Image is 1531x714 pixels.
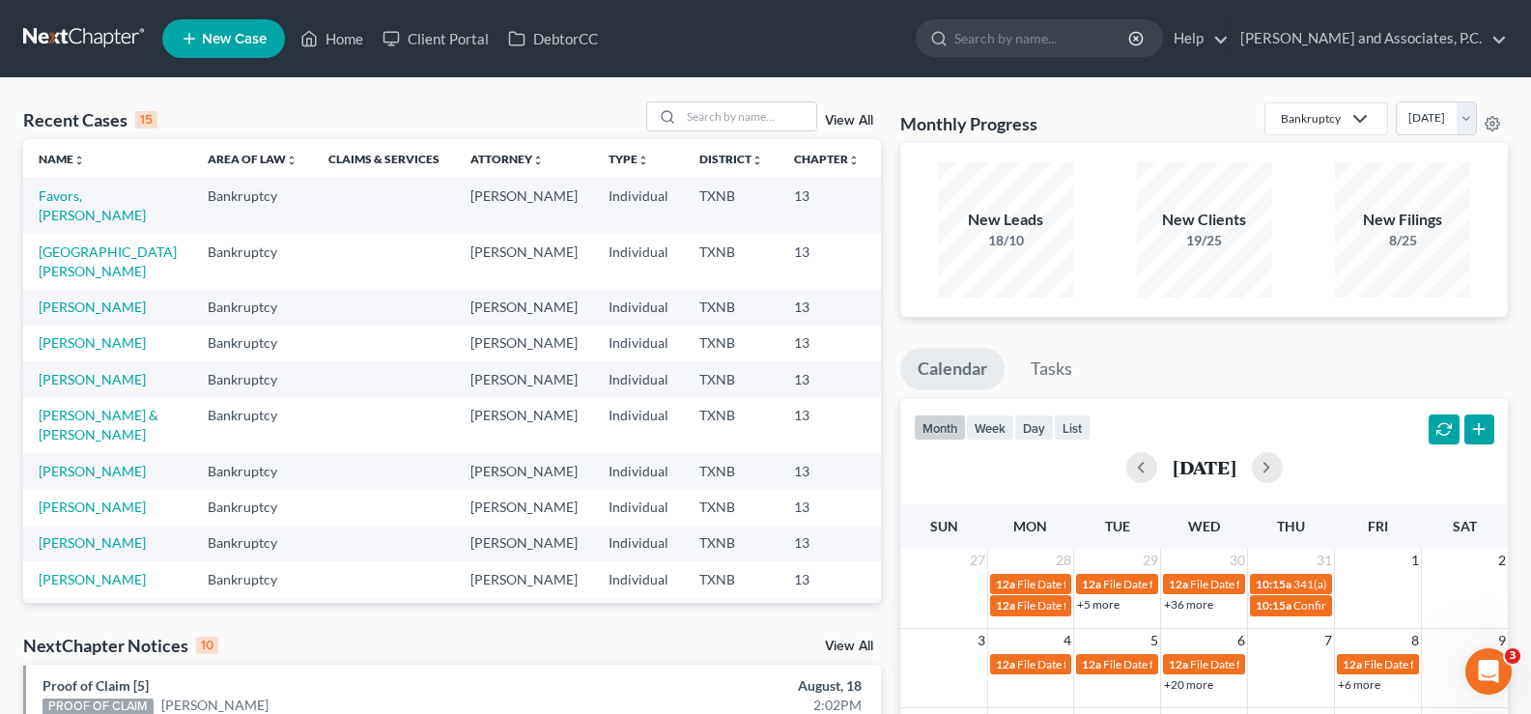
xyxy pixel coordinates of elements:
td: [PERSON_NAME] [455,326,593,361]
td: [PERSON_NAME] [455,361,593,397]
td: Bankruptcy [192,489,313,525]
a: Client Portal [373,21,498,56]
div: New Filings [1335,209,1470,231]
div: August, 18 [602,676,862,696]
div: New Clients [1137,209,1272,231]
td: [PHONE_NUMBER] [875,234,1026,289]
span: 7 [1322,629,1334,652]
td: [PHONE_NUMBER] [875,397,1026,452]
span: 4 [1062,629,1073,652]
div: 15 [135,111,157,129]
td: Individual [593,526,684,561]
span: 10:15a [1256,577,1291,591]
div: 10 [196,637,218,654]
span: 3 [1505,648,1520,664]
span: 12a [1169,577,1188,591]
th: Claims & Services [313,139,455,178]
a: Area of Lawunfold_more [208,152,298,166]
td: [PERSON_NAME] [455,289,593,325]
i: unfold_more [286,155,298,166]
a: [PERSON_NAME] [39,371,146,387]
td: Individual [593,598,684,634]
a: Nameunfold_more [39,152,85,166]
td: 13 [779,361,875,397]
span: Wed [1188,518,1220,534]
a: [PERSON_NAME] [39,334,146,351]
span: Sun [930,518,958,534]
div: 18/10 [938,231,1073,250]
td: [PHONE_NUMBER] [875,561,1026,597]
span: 12a [1343,657,1362,671]
td: 13 [779,234,875,289]
span: 10:15a [1256,598,1291,613]
a: Proof of Claim [5] [43,677,149,694]
div: Bankruptcy [1281,110,1341,127]
a: Districtunfold_more [699,152,763,166]
td: 13 [779,489,875,525]
a: Help [1164,21,1229,56]
td: TXNB [684,561,779,597]
span: Sat [1453,518,1477,534]
span: 2 [1496,549,1508,572]
td: Bankruptcy [192,234,313,289]
td: [PHONE_NUMBER] [875,453,1026,489]
span: File Date for [PERSON_NAME] [1017,657,1172,671]
td: Individual [593,326,684,361]
td: 13 [779,561,875,597]
td: [PHONE_NUMBER] [875,526,1026,561]
td: TXNB [684,489,779,525]
td: 13 [779,289,875,325]
button: day [1014,414,1054,441]
td: [PHONE_NUMBER] [875,289,1026,325]
td: 13 [779,598,875,634]
a: [PERSON_NAME] [39,534,146,551]
i: unfold_more [638,155,649,166]
td: 13 [779,397,875,452]
td: TXNB [684,526,779,561]
a: +20 more [1164,677,1213,692]
span: 9 [1496,629,1508,652]
span: Thu [1277,518,1305,534]
td: Individual [593,489,684,525]
td: Individual [593,178,684,233]
span: 29 [1141,549,1160,572]
span: File Date for [PERSON_NAME] [1103,657,1258,671]
a: [PERSON_NAME] and Associates, P.C. [1231,21,1507,56]
a: Favors, [PERSON_NAME] [39,187,146,223]
h3: Monthly Progress [900,112,1037,135]
div: New Leads [938,209,1073,231]
span: 12a [1082,577,1101,591]
td: Bankruptcy [192,397,313,452]
span: New Case [202,32,267,46]
td: 13 [779,453,875,489]
a: Attorneyunfold_more [470,152,544,166]
div: NextChapter Notices [23,634,218,657]
td: [PERSON_NAME] [455,598,593,634]
iframe: Intercom live chat [1465,648,1512,695]
span: 8 [1409,629,1421,652]
td: [PERSON_NAME] [455,234,593,289]
span: 6 [1235,629,1247,652]
a: +36 more [1164,597,1213,612]
td: Individual [593,561,684,597]
a: +5 more [1077,597,1120,612]
td: TXNB [684,289,779,325]
td: Bankruptcy [192,326,313,361]
span: 12a [996,598,1015,613]
span: 1 [1409,549,1421,572]
td: [PERSON_NAME] [455,526,593,561]
div: Recent Cases [23,108,157,131]
a: [PERSON_NAME] [39,299,146,315]
td: Individual [593,453,684,489]
td: TXNB [684,453,779,489]
a: [PERSON_NAME] & [PERSON_NAME] [39,407,158,443]
td: TXNB [684,326,779,361]
span: File Date for [PERSON_NAME] & [PERSON_NAME] [1017,598,1274,613]
span: File Date for [PERSON_NAME] [1190,577,1345,591]
td: Bankruptcy [192,289,313,325]
td: Bankruptcy [192,453,313,489]
span: 12a [996,657,1015,671]
td: [PERSON_NAME] [455,453,593,489]
td: 13 [779,326,875,361]
span: 3 [976,629,987,652]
